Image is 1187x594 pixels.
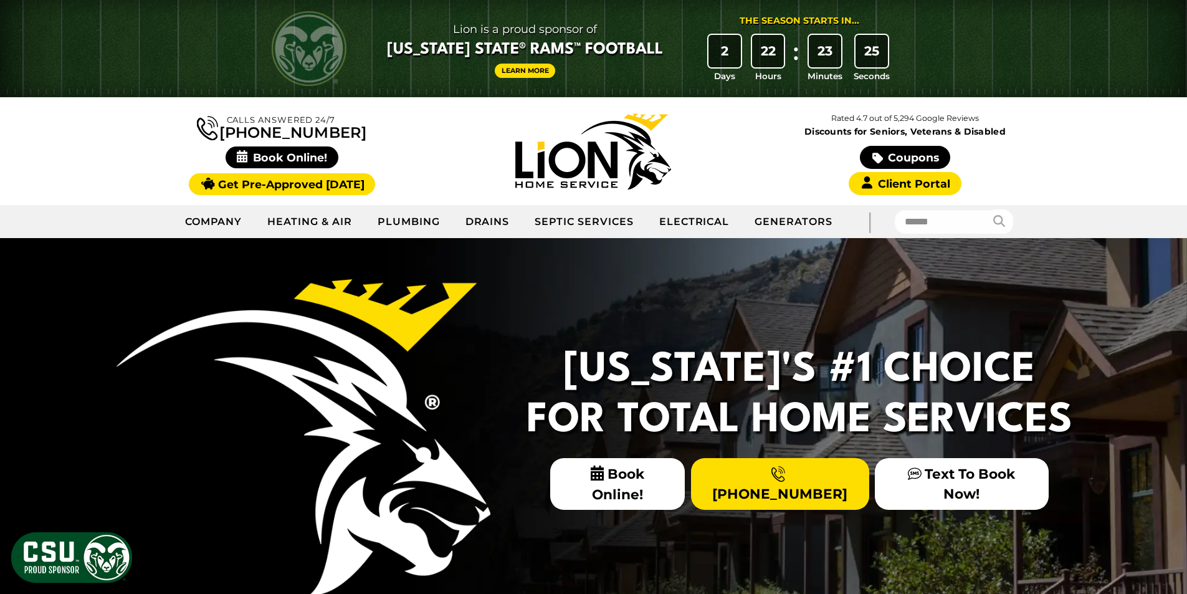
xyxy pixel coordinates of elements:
[691,458,869,509] a: [PHONE_NUMBER]
[9,530,134,585] img: CSU Sponsor Badge
[647,206,743,237] a: Electrical
[755,70,781,82] span: Hours
[740,14,859,28] div: The Season Starts in...
[856,35,888,67] div: 25
[752,35,784,67] div: 22
[515,113,671,189] img: Lion Home Service
[808,70,842,82] span: Minutes
[226,146,338,168] span: Book Online!
[714,70,735,82] span: Days
[272,11,346,86] img: CSU Rams logo
[197,113,366,140] a: [PHONE_NUMBER]
[365,206,453,237] a: Plumbing
[789,35,802,83] div: :
[519,345,1080,446] h2: [US_STATE]'s #1 Choice For Total Home Services
[255,206,365,237] a: Heating & Air
[189,173,375,195] a: Get Pre-Approved [DATE]
[849,172,961,195] a: Client Portal
[809,35,841,67] div: 23
[387,19,663,39] span: Lion is a proud sponsor of
[173,206,255,237] a: Company
[522,206,646,237] a: Septic Services
[845,205,895,238] div: |
[875,458,1048,509] a: Text To Book Now!
[550,458,685,510] span: Book Online!
[752,127,1059,136] span: Discounts for Seniors, Veterans & Disabled
[854,70,890,82] span: Seconds
[749,112,1061,125] p: Rated 4.7 out of 5,294 Google Reviews
[742,206,845,237] a: Generators
[860,146,950,169] a: Coupons
[387,39,663,60] span: [US_STATE] State® Rams™ Football
[708,35,741,67] div: 2
[453,206,523,237] a: Drains
[495,64,556,78] a: Learn More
